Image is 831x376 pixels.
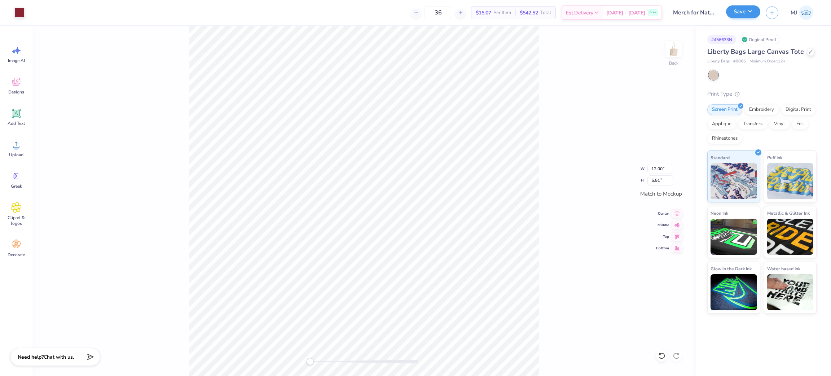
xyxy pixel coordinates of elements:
span: [DATE] - [DATE] [606,9,645,17]
span: Upload [9,152,23,158]
div: Original Proof [740,35,780,44]
a: MJ [787,5,817,20]
span: Bottom [656,245,669,251]
span: # 8866 [733,58,746,65]
span: Neon Ink [711,209,728,217]
div: Applique [707,119,736,130]
span: Designs [8,89,24,95]
span: Liberty Bags Large Canvas Tote [707,47,804,56]
span: $15.07 [476,9,491,17]
span: Per Item [493,9,511,17]
span: Free [650,10,656,15]
span: $542.52 [520,9,538,17]
span: Water based Ink [767,265,800,272]
div: # 456633N [707,35,736,44]
span: Liberty Bags [707,58,730,65]
span: Center [656,211,669,217]
span: Glow in the Dark Ink [711,265,752,272]
div: Foil [792,119,809,130]
span: Clipart & logos [4,215,28,226]
span: Metallic & Glitter Ink [767,209,810,217]
span: Total [540,9,551,17]
span: MJ [791,9,797,17]
span: Greek [11,183,22,189]
span: Image AI [8,58,25,64]
span: Est. Delivery [566,9,593,17]
img: Standard [711,163,757,199]
div: Rhinestones [707,133,742,144]
img: Neon Ink [711,219,757,255]
span: Puff Ink [767,154,782,161]
span: Top [656,234,669,240]
input: Untitled Design [668,5,721,20]
img: Metallic & Glitter Ink [767,219,814,255]
img: Mark Joshua Mullasgo [799,5,813,20]
button: Save [726,5,760,18]
span: Add Text [8,121,25,126]
img: Glow in the Dark Ink [711,274,757,310]
span: Standard [711,154,730,161]
strong: Need help? [18,354,44,360]
img: Water based Ink [767,274,814,310]
img: Back [667,42,681,56]
span: Minimum Order: 12 + [749,58,786,65]
div: Digital Print [781,104,816,115]
input: – – [424,6,452,19]
div: Transfers [738,119,767,130]
div: Embroidery [744,104,779,115]
span: Decorate [8,252,25,258]
div: Vinyl [769,119,790,130]
span: Chat with us. [44,354,74,360]
img: Puff Ink [767,163,814,199]
div: Back [669,60,678,66]
div: Print Type [707,90,817,98]
div: Accessibility label [307,358,314,365]
span: Middle [656,222,669,228]
div: Screen Print [707,104,742,115]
